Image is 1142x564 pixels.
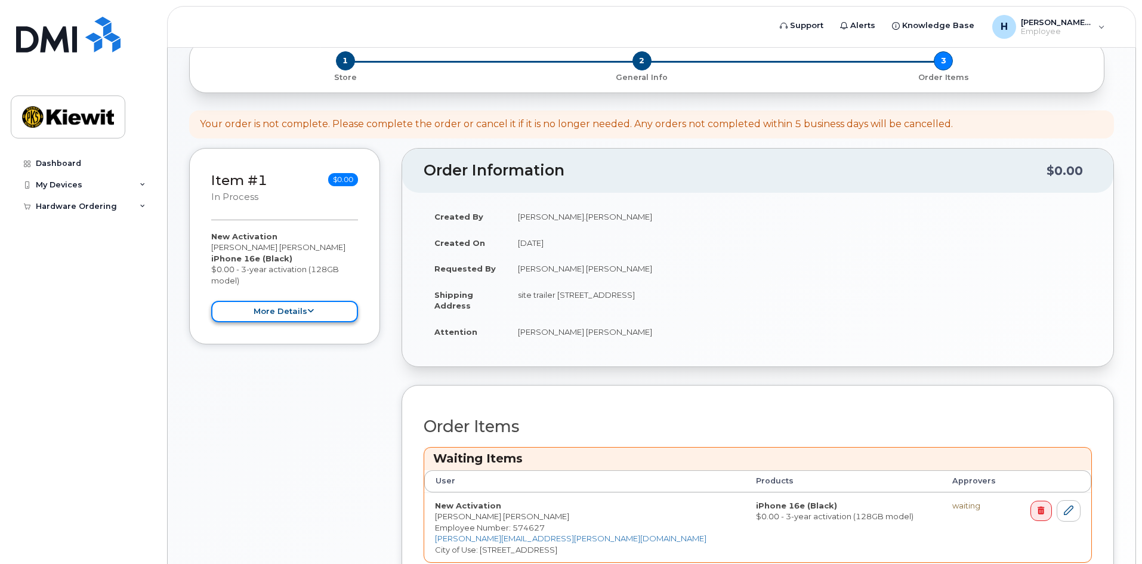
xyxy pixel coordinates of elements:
[204,72,486,83] p: Store
[211,254,292,263] strong: iPhone 16e (Black)
[424,418,1092,436] h2: Order Items
[435,523,545,532] span: Employee Number: 574627
[1021,27,1092,36] span: Employee
[434,238,485,248] strong: Created On
[424,470,745,492] th: User
[424,162,1047,179] h2: Order Information
[902,20,974,32] span: Knowledge Base
[790,20,823,32] span: Support
[496,72,788,83] p: General Info
[952,500,1002,511] div: waiting
[507,282,1092,319] td: site trailer [STREET_ADDRESS]
[424,492,745,563] td: [PERSON_NAME] [PERSON_NAME] City of Use: [STREET_ADDRESS]
[756,501,837,510] strong: iPhone 16e (Black)
[507,204,1092,230] td: [PERSON_NAME].[PERSON_NAME]
[1090,512,1133,555] iframe: Messenger Launcher
[211,301,358,323] button: more details
[211,231,358,323] div: [PERSON_NAME] [PERSON_NAME] $0.00 - 3-year activation (128GB model)
[745,492,942,563] td: $0.00 - 3-year activation (128GB model)
[491,70,792,83] a: 2 General Info
[1047,159,1083,182] div: $0.00
[199,70,491,83] a: 1 Store
[1001,20,1008,34] span: H
[211,232,277,241] strong: New Activation
[507,255,1092,282] td: [PERSON_NAME] [PERSON_NAME]
[211,192,258,202] small: in process
[328,173,358,186] span: $0.00
[435,534,706,543] a: [PERSON_NAME][EMAIL_ADDRESS][PERSON_NAME][DOMAIN_NAME]
[884,14,983,38] a: Knowledge Base
[745,470,942,492] th: Products
[336,51,355,70] span: 1
[942,470,1013,492] th: Approvers
[632,51,652,70] span: 2
[433,451,1082,467] h3: Waiting Items
[832,14,884,38] a: Alerts
[1021,17,1092,27] span: [PERSON_NAME].[PERSON_NAME]
[771,14,832,38] a: Support
[507,230,1092,256] td: [DATE]
[434,290,473,311] strong: Shipping Address
[434,212,483,221] strong: Created By
[850,20,875,32] span: Alerts
[435,501,501,510] strong: New Activation
[211,172,267,189] a: Item #1
[200,118,953,131] div: Your order is not complete. Please complete the order or cancel it if it is no longer needed. Any...
[434,264,496,273] strong: Requested By
[984,15,1113,39] div: Hudson.Hachey
[507,319,1092,345] td: [PERSON_NAME] [PERSON_NAME]
[434,327,477,337] strong: Attention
